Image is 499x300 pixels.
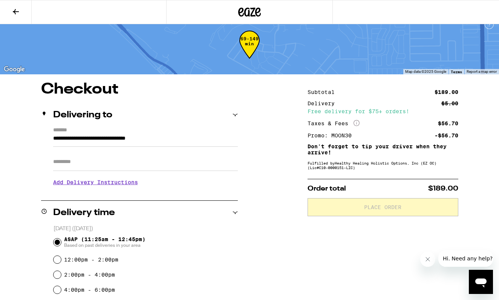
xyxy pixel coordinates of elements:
img: Google [2,65,27,74]
iframe: Message from company [438,250,493,267]
a: Open this area in Google Maps (opens a new window) [2,65,27,74]
label: 12:00pm - 2:00pm [64,257,118,263]
span: $189.00 [428,185,458,192]
h2: Delivering to [53,111,112,120]
h1: Checkout [41,82,238,97]
div: -$56.70 [435,133,458,138]
p: We'll contact you at [PHONE_NUMBER] when we arrive [53,191,238,197]
p: [DATE] ([DATE]) [54,225,238,232]
span: Map data ©2025 Google [405,69,446,74]
span: Based on past deliveries in your area [64,242,145,248]
div: Fulfilled by Healthy Healing Holistic Options, Inc (EZ OC) (Lic# C10-0000151-LIC ) [308,161,458,170]
div: Subtotal [308,89,340,95]
div: Promo: MOON30 [308,133,357,138]
div: Taxes & Fees [308,120,360,127]
iframe: Close message [420,252,435,267]
div: Free delivery for $75+ orders! [308,109,458,114]
h2: Delivery time [53,208,115,217]
div: Delivery [308,101,340,106]
a: Terms [451,69,462,74]
iframe: Button to launch messaging window [469,270,493,294]
div: $5.00 [441,101,458,106]
label: 2:00pm - 4:00pm [64,272,115,278]
div: 69-149 min [239,36,260,65]
span: Place Order [364,205,401,210]
div: $189.00 [435,89,458,95]
a: Report a map error [467,69,497,74]
span: ASAP (11:25am - 12:45pm) [64,236,145,248]
div: $56.70 [438,121,458,126]
label: 4:00pm - 6:00pm [64,287,115,293]
h3: Add Delivery Instructions [53,174,238,191]
p: Don't forget to tip your driver when they arrive! [308,143,458,155]
button: Place Order [308,198,458,216]
span: Order total [308,185,346,192]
